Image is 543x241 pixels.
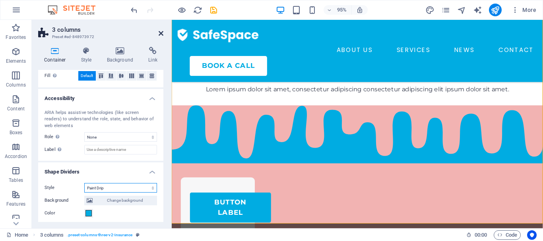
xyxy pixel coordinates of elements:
[40,230,64,240] span: Click to select. Double-click to edit
[40,230,140,240] nav: breadcrumb
[84,145,157,154] input: Use a descriptive name
[52,26,163,33] h2: 3 columns
[10,129,23,136] p: Boxes
[38,47,75,64] h4: Container
[38,162,163,177] h4: Shape Dividers
[209,5,218,15] button: save
[177,5,186,15] button: Click here to leave preview mode and continue editing
[67,230,132,240] span: . preset-columns-three-v2-insurance
[129,5,139,15] button: undo
[6,82,26,88] p: Columns
[527,230,537,240] button: Usercentrics
[7,106,25,112] p: Content
[142,47,163,64] h4: Link
[457,5,467,15] button: navigator
[9,177,23,183] p: Tables
[52,33,147,40] h3: Preset #ed-848973972
[473,6,482,15] i: AI Writer
[356,6,363,13] i: On resize automatically adjust zoom level to fit chosen device.
[425,6,434,15] i: Design (Ctrl+Alt+Y)
[6,201,25,207] p: Features
[193,5,202,15] button: reload
[38,89,163,103] h4: Accessibility
[497,230,517,240] span: Code
[441,5,451,15] button: pages
[511,6,536,14] span: More
[335,5,348,15] h6: 95%
[45,196,84,205] label: Background
[95,196,155,205] span: Change background
[5,153,27,160] p: Accordion
[6,58,26,64] p: Elements
[45,71,78,81] label: Fill
[193,6,202,15] i: Reload page
[75,47,101,64] h4: Style
[84,196,157,205] button: Change background
[508,4,539,16] button: More
[45,132,62,142] span: Role
[480,232,481,238] span: :
[324,5,352,15] button: 95%
[130,6,139,15] i: Undo: Change style (Ctrl+Z)
[425,5,435,15] button: design
[475,230,487,240] span: 00 00
[136,233,140,237] i: This element is a customizable preset
[457,6,466,15] i: Navigator
[473,5,483,15] button: text_generator
[81,71,93,81] span: Default
[6,34,26,40] p: Favorites
[45,110,157,129] div: ARIA helps assistive technologies (like screen readers) to understand the role, state, and behavi...
[441,6,450,15] i: Pages (Ctrl+Alt+S)
[489,4,502,16] button: publish
[6,230,28,240] a: Click to cancel selection. Double-click to open Pages
[101,47,143,64] h4: Background
[466,230,487,240] h6: Session time
[209,6,218,15] i: Save (Ctrl+S)
[491,6,500,15] i: Publish
[45,145,84,154] label: Label
[45,185,55,190] span: Style
[78,71,96,81] button: Default
[494,230,521,240] button: Code
[46,5,105,15] img: Editor Logo
[45,208,84,218] label: Color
